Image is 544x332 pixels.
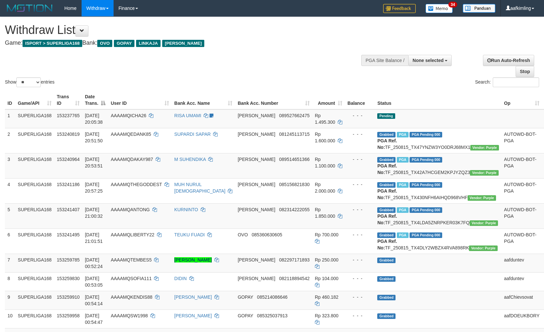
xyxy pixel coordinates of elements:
[410,132,442,137] span: PGA Pending
[315,182,335,194] span: Rp 2.000.000
[345,91,375,109] th: Balance
[57,207,80,212] span: 153241407
[85,157,103,168] span: [DATE] 20:53:51
[57,157,80,162] span: 153240964
[5,3,54,13] img: MOTION_logo.png
[85,257,103,269] span: [DATE] 00:52:24
[483,55,534,66] a: Run Auto-Refresh
[15,291,54,309] td: SUPERLIGA168
[470,220,498,226] span: Vendor URL: https://trx4.1velocity.biz
[375,91,501,109] th: Status
[348,181,372,188] div: - - -
[238,313,253,318] span: GOPAY
[108,91,172,109] th: User ID: activate to sort column ascending
[361,55,408,66] div: PGA Site Balance /
[57,276,80,281] span: 153259830
[5,203,15,229] td: 5
[279,157,309,162] span: Copy 089514651366 to clipboard
[174,157,206,162] a: M SUHENDIKA
[410,207,442,213] span: PGA Pending
[5,153,15,178] td: 3
[377,157,396,163] span: Grabbed
[174,313,212,318] a: [PERSON_NAME]
[448,2,457,8] span: 34
[235,91,312,109] th: Bank Acc. Number: activate to sort column ascending
[315,257,338,262] span: Rp 250.000
[502,153,542,178] td: AUTOWD-BOT-PGA
[174,182,225,194] a: MUH NURUL [DEMOGRAPHIC_DATA]
[315,157,335,168] span: Rp 1.100.000
[15,153,54,178] td: SUPERLIGA168
[111,207,150,212] span: AAAAMQANTONG
[174,276,187,281] a: DIDIN
[238,182,275,187] span: [PERSON_NAME]
[174,132,211,137] a: SUPARDI SAPAR
[5,291,15,309] td: 9
[502,178,542,203] td: AUTOWD-BOT-PGA
[312,91,345,109] th: Amount: activate to sort column ascending
[315,207,335,219] span: Rp 1.850.000
[15,109,54,128] td: SUPERLIGA168
[257,313,288,318] span: Copy 085325037913 to clipboard
[410,182,442,188] span: PGA Pending
[57,294,80,300] span: 153259910
[502,291,542,309] td: aafChievsovat
[410,232,442,238] span: PGA Pending
[114,40,134,47] span: GOPAY
[15,254,54,272] td: SUPERLIGA168
[15,178,54,203] td: SUPERLIGA168
[408,55,452,66] button: None selected
[516,66,534,77] a: Stop
[111,257,151,262] span: AAAAMQTEMBES5
[315,132,335,143] span: Rp 1.600.000
[15,309,54,328] td: SUPERLIGA168
[174,257,212,262] a: [PERSON_NAME]
[57,113,80,118] span: 153237765
[397,182,408,188] span: Marked by aafheankoy
[279,276,309,281] span: Copy 082118894542 to clipboard
[468,195,496,201] span: Vendor URL: https://trx4.1velocity.biz
[502,203,542,229] td: AUTOWD-BOT-PGA
[174,113,201,118] a: RISA UMAMI
[502,309,542,328] td: aafDOEUKBORY
[397,132,408,137] span: Marked by aafheankoy
[377,232,396,238] span: Grabbed
[493,77,539,87] input: Search:
[377,239,397,250] b: PGA Ref. No:
[111,294,152,300] span: AAAAMQKENDIS88
[348,206,372,213] div: - - -
[23,40,82,47] span: ISPORT > SUPERLIGA168
[348,257,372,263] div: - - -
[5,40,356,46] h4: Game: Bank:
[410,157,442,163] span: PGA Pending
[377,132,396,137] span: Grabbed
[426,4,453,13] img: Button%20Memo.svg
[85,276,103,288] span: [DATE] 00:53:05
[238,132,275,137] span: [PERSON_NAME]
[377,313,396,319] span: Grabbed
[85,232,103,244] span: [DATE] 21:01:51
[377,182,396,188] span: Grabbed
[15,203,54,229] td: SUPERLIGA168
[315,276,338,281] span: Rp 104.000
[377,163,397,175] b: PGA Ref. No:
[238,294,253,300] span: GOPAY
[5,178,15,203] td: 4
[5,128,15,153] td: 2
[348,275,372,282] div: - - -
[502,254,542,272] td: aafduntev
[375,153,501,178] td: TF_250815_TX42A7HCGEM2KPJYZQZ3
[375,203,501,229] td: TF_250815_TX4LDA5ZNRPKER03K7FQ
[348,156,372,163] div: - - -
[397,232,408,238] span: Marked by aafsoycanthlai
[315,294,338,300] span: Rp 460.182
[5,24,356,37] h1: Withdraw List
[238,257,275,262] span: [PERSON_NAME]
[377,295,396,300] span: Grabbed
[502,128,542,153] td: AUTOWD-BOT-PGA
[15,229,54,254] td: SUPERLIGA168
[15,91,54,109] th: Game/API: activate to sort column ascending
[377,138,397,150] b: PGA Ref. No:
[111,113,146,118] span: AAAAMQICHA26
[57,313,80,318] span: 153259958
